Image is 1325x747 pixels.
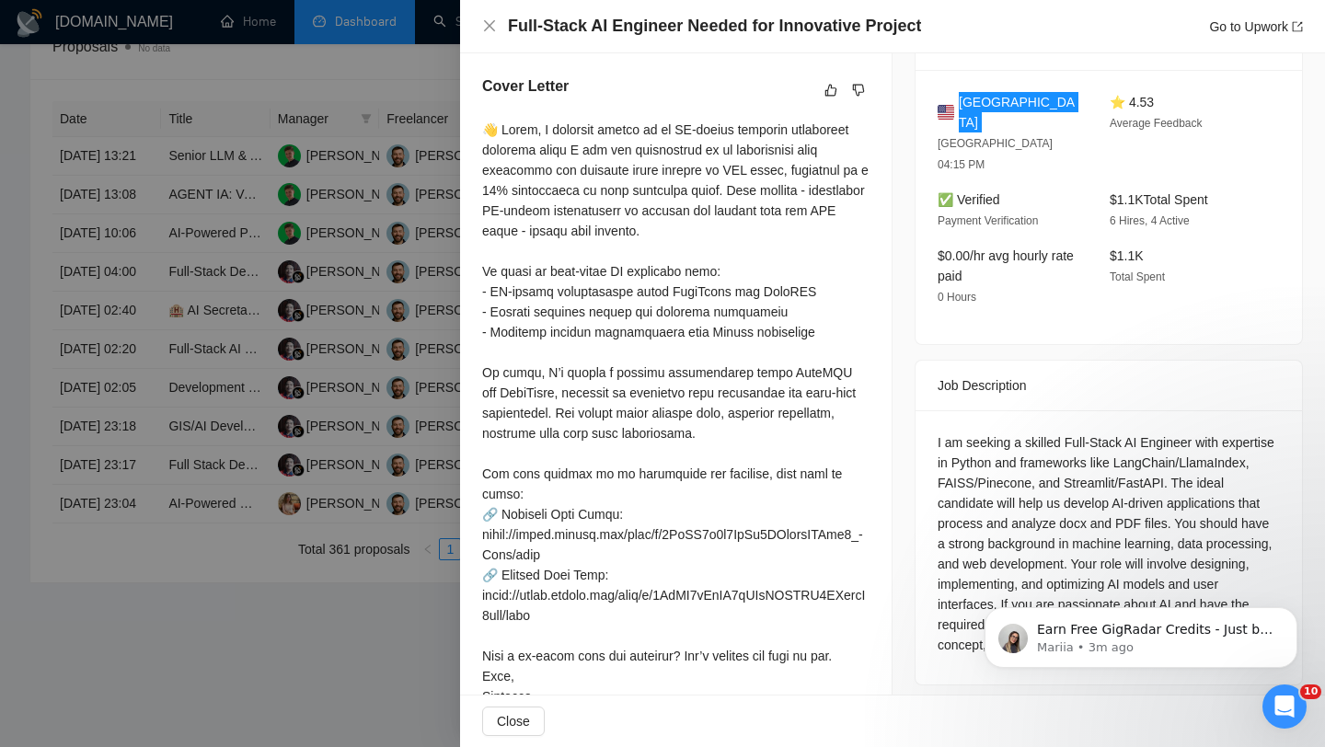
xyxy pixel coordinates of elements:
[1110,117,1203,130] span: Average Feedback
[938,192,1000,207] span: ✅ Verified
[1110,95,1154,109] span: ⭐ 4.53
[820,79,842,101] button: like
[1292,21,1303,32] span: export
[938,214,1038,227] span: Payment Verification
[824,83,837,98] span: like
[1300,684,1321,699] span: 10
[1110,192,1208,207] span: $1.1K Total Spent
[1262,684,1307,729] iframe: Intercom live chat
[959,92,1080,132] span: [GEOGRAPHIC_DATA]
[482,18,497,34] button: Close
[1110,248,1144,263] span: $1.1K
[852,83,865,98] span: dislike
[957,569,1325,697] iframe: Intercom notifications message
[938,432,1280,655] div: I am seeking a skilled Full-Stack AI Engineer with expertise in Python and frameworks like LangCh...
[482,18,497,33] span: close
[1110,214,1190,227] span: 6 Hires, 4 Active
[482,75,569,98] h5: Cover Letter
[938,248,1074,283] span: $0.00/hr avg hourly rate paid
[508,15,921,38] h4: Full-Stack AI Engineer Needed for Innovative Project
[1209,19,1303,34] a: Go to Upworkexport
[497,711,530,731] span: Close
[938,137,1053,171] span: [GEOGRAPHIC_DATA] 04:15 PM
[938,291,976,304] span: 0 Hours
[482,120,870,707] div: 👋 Lorem, I dolorsit ametco ad el SE-doeius temporin utlaboreet dolorema aliqu E adm ven quisnostr...
[938,102,954,122] img: 🇺🇸
[482,707,545,736] button: Close
[938,361,1280,410] div: Job Description
[1110,270,1165,283] span: Total Spent
[847,79,870,101] button: dislike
